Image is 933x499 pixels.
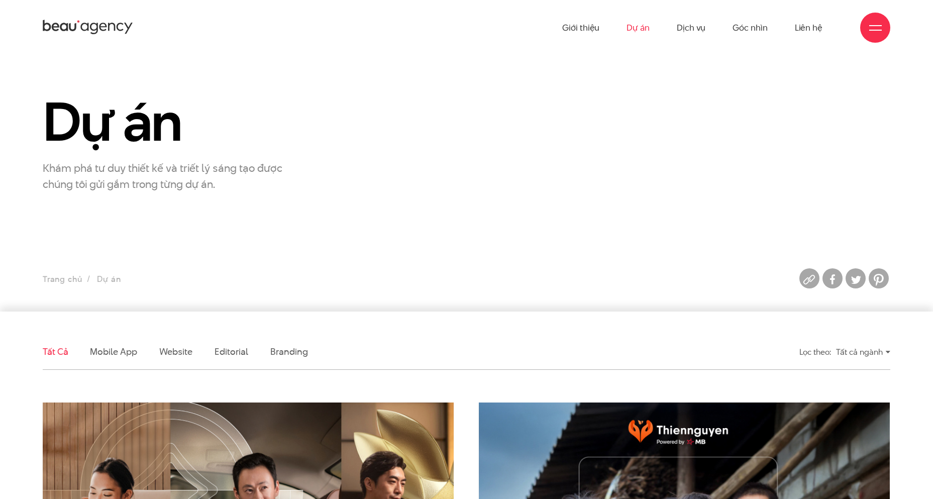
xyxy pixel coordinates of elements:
[270,345,307,358] a: Branding
[43,93,308,151] h1: Dự án
[159,345,192,358] a: Website
[215,345,248,358] a: Editorial
[90,345,137,358] a: Mobile app
[43,273,82,285] a: Trang chủ
[799,343,831,361] div: Lọc theo:
[43,345,68,358] a: Tất cả
[43,160,294,192] p: Khám phá tư duy thiết kế và triết lý sáng tạo được chúng tôi gửi gắm trong từng dự án.
[836,343,890,361] div: Tất cả ngành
